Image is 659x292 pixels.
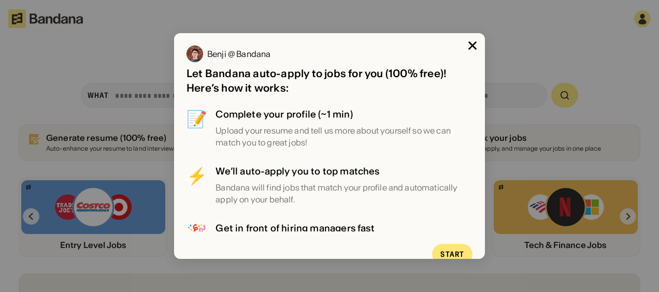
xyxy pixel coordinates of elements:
div: 📝 [187,108,207,148]
div: Bandana will find jobs that match your profile and automatically apply on your behalf. [216,182,472,205]
div: Let Bandana auto-apply to jobs for you (100% free)! Here’s how it works: [187,66,472,95]
div: Get in front of hiring managers fast [216,222,472,235]
div: Complete your profile (~1 min) [216,108,472,121]
div: We’ll auto-apply you to top matches [216,165,472,178]
div: Upload your resume and tell us more about yourself so we can match you to great jobs! [216,125,472,148]
div: ⚡️ [187,165,207,205]
div: Benji @ Bandana [207,50,270,58]
div: Start [440,251,464,258]
div: 🎉 [187,222,207,262]
img: Benji @ Bandana [187,46,203,62]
